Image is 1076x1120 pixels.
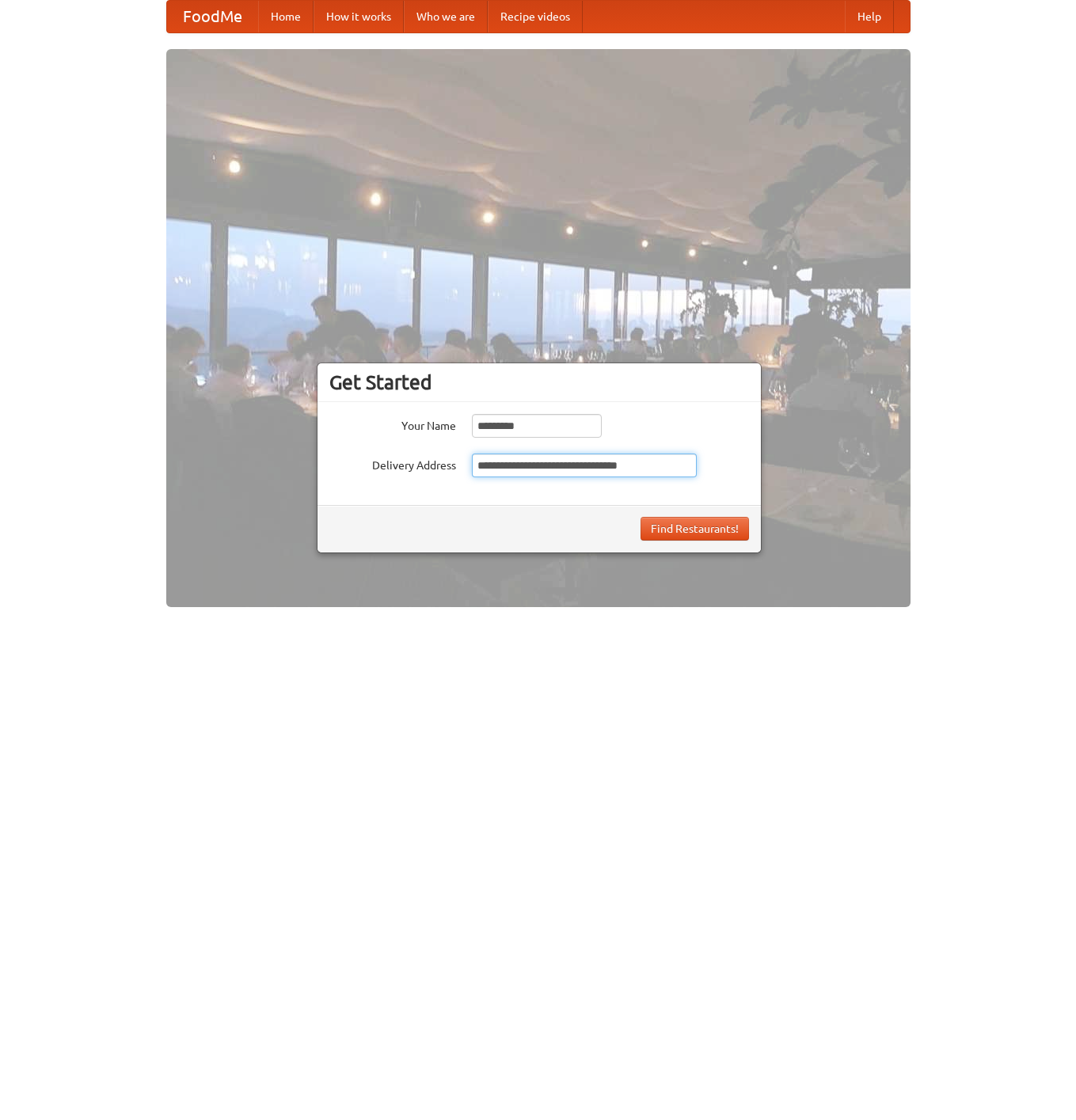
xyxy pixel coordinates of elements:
h3: Get Started [329,370,749,394]
a: Recipe videos [488,1,583,32]
button: Find Restaurants! [641,517,749,541]
a: Who we are [404,1,488,32]
a: Home [258,1,314,32]
a: How it works [314,1,404,32]
a: Help [845,1,894,32]
label: Your Name [329,414,456,434]
a: FoodMe [167,1,258,32]
label: Delivery Address [329,454,456,473]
